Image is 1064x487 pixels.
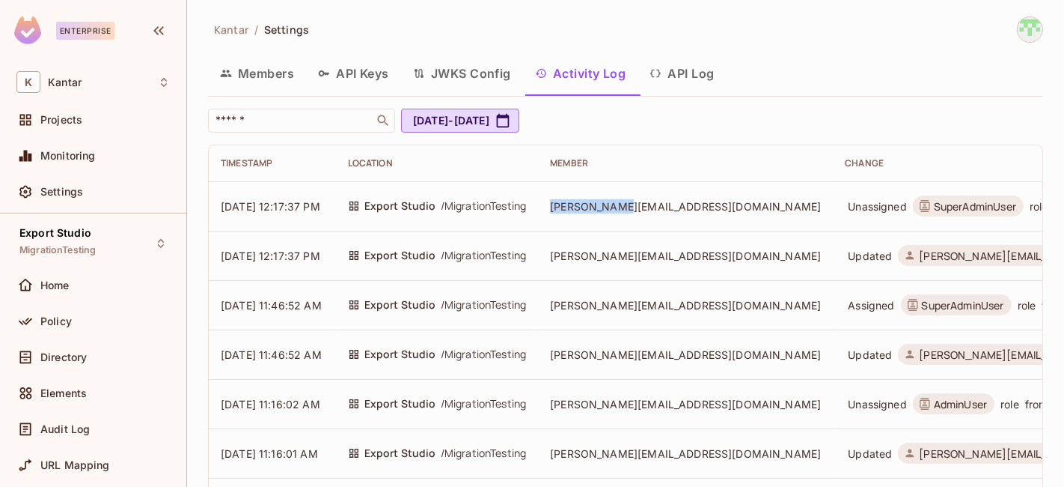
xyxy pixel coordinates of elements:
button: JWKS Config [401,55,523,92]
span: Monitoring [40,150,96,162]
span: [DATE] 11:16:01 AM [221,447,318,460]
div: Location [348,157,527,169]
span: SuperAdminUser [922,298,1004,312]
span: SuperAdminUser [934,199,1016,214]
span: Policy [40,315,72,327]
button: API Log [638,55,726,92]
button: Activity Log [523,55,638,92]
span: [PERSON_NAME][EMAIL_ADDRESS][DOMAIN_NAME] [550,200,821,213]
span: / MigrationTesting [441,198,527,214]
div: Enterprise [56,22,114,40]
button: [DATE]-[DATE] [401,109,519,133]
span: K [16,71,40,93]
img: Devesh.Kumar@Kantar.com [1018,17,1042,42]
span: Export Studio [364,198,436,214]
span: role [1018,298,1036,312]
img: SReyMgAAAABJRU5ErkJggg== [14,16,41,44]
span: / MigrationTesting [441,297,527,313]
span: to [1042,298,1051,312]
span: [DATE] 11:46:52 AM [221,348,322,361]
span: / MigrationTesting [441,247,527,264]
span: / MigrationTesting [441,396,527,412]
span: [DATE] 12:17:37 PM [221,249,320,262]
span: Directory [40,351,87,363]
span: [DATE] 12:17:37 PM [221,200,320,213]
span: Home [40,279,70,291]
div: Member [550,157,821,169]
span: Unassigned [848,397,907,411]
span: [DATE] 11:16:02 AM [221,398,320,411]
span: Workspace: Kantar [48,76,82,88]
span: Export Studio [19,227,91,239]
button: Members [208,55,306,92]
li: / [254,22,258,37]
span: [DATE] 11:46:52 AM [221,299,322,312]
span: Unassigned [848,199,907,214]
span: / MigrationTesting [441,346,527,363]
span: Export Studio [364,445,436,462]
span: AdminUser [934,397,987,411]
span: Export Studio [364,247,436,264]
span: Projects [40,114,82,126]
span: [PERSON_NAME][EMAIL_ADDRESS][DOMAIN_NAME] [550,299,821,312]
span: Audit Log [40,423,90,435]
span: Updated [848,249,892,263]
span: from [1025,397,1048,411]
span: URL Mapping [40,459,110,471]
span: Assigned [848,298,894,312]
span: [PERSON_NAME][EMAIL_ADDRESS][DOMAIN_NAME] [550,398,821,411]
span: / MigrationTesting [441,445,527,462]
button: API Keys [306,55,401,92]
span: Updated [848,447,892,461]
span: MigrationTesting [19,244,96,256]
span: Elements [40,387,87,399]
span: role [1030,199,1048,214]
span: Updated [848,348,892,362]
span: Settings [264,22,309,37]
span: [PERSON_NAME][EMAIL_ADDRESS][DOMAIN_NAME] [550,348,821,361]
span: role [1000,397,1019,411]
span: Export Studio [364,297,436,313]
span: Export Studio [364,346,436,363]
span: [PERSON_NAME][EMAIL_ADDRESS][DOMAIN_NAME] [550,249,821,262]
span: [PERSON_NAME][EMAIL_ADDRESS][DOMAIN_NAME] [550,447,821,460]
span: Settings [40,186,83,198]
span: Kantar [214,22,248,37]
span: Export Studio [364,396,436,412]
div: Timestamp [221,157,324,169]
